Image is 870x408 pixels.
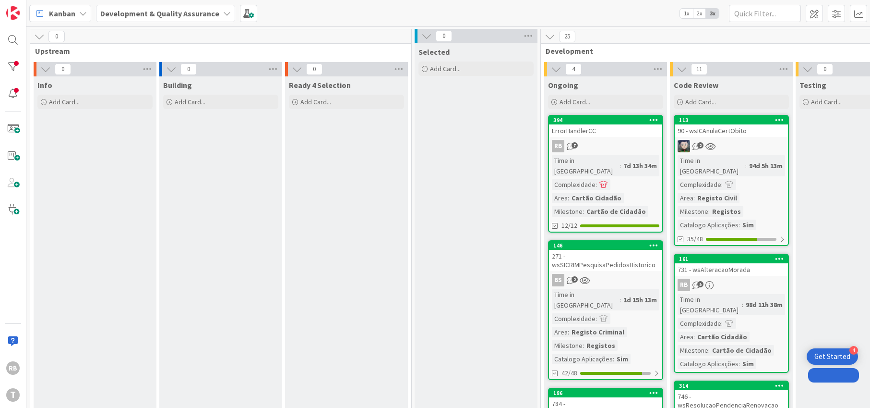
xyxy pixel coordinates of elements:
span: : [693,193,695,203]
span: 5 [697,281,703,287]
div: BS [552,274,564,286]
div: 7d 13h 34m [621,161,659,171]
div: 161 [675,255,788,263]
span: 0 [817,63,833,75]
span: 0 [180,63,197,75]
div: Area [678,332,693,342]
div: Sim [614,354,631,364]
div: 1d 15h 13m [621,295,659,305]
span: : [745,161,747,171]
span: Selected [418,47,450,57]
div: 98d 11h 38m [743,299,785,310]
div: Time in [GEOGRAPHIC_DATA] [552,155,620,176]
div: 146 [553,242,662,249]
span: : [568,327,569,337]
div: 113 [675,116,788,124]
span: : [620,295,621,305]
div: 113 [679,117,788,124]
span: Add Card... [49,98,80,106]
span: 42/48 [561,368,577,378]
div: RB [552,140,564,152]
span: Add Card... [300,98,331,106]
span: : [596,313,597,324]
div: RB [549,140,662,152]
span: 35/48 [687,234,703,244]
span: 7 [572,142,578,148]
div: Complexidade [678,318,721,329]
div: Milestone [678,345,708,356]
a: 11390 - wsICAnulaCertObitoLSTime in [GEOGRAPHIC_DATA]:94d 5h 13mComplexidade:Area:Registo CivilMi... [674,115,789,246]
div: 394 [549,116,662,124]
span: 25 [559,31,575,42]
div: 394ErrorHandlerCC [549,116,662,137]
div: 271 - wsSICRIMPesquisaPedidosHistorico [549,250,662,271]
span: Building [163,80,192,90]
span: : [613,354,614,364]
div: Time in [GEOGRAPHIC_DATA] [678,155,745,176]
span: : [742,299,743,310]
input: Quick Filter... [729,5,801,22]
img: LS [678,140,690,152]
div: LS [675,140,788,152]
span: 3x [706,9,719,18]
div: Complexidade [552,179,596,190]
img: Visit kanbanzone.com [6,6,20,20]
div: Time in [GEOGRAPHIC_DATA] [678,294,742,315]
div: RB [678,279,690,291]
div: 161731 - wsAlteracaoMorada [675,255,788,276]
div: RB [675,279,788,291]
span: Add Card... [430,64,461,73]
span: 2 [572,276,578,283]
div: BS [549,274,662,286]
div: Get Started [814,352,850,361]
div: Catalogo Aplicações [678,220,739,230]
div: 90 - wsICAnulaCertObito [675,124,788,137]
div: Milestone [678,206,708,217]
span: : [568,193,569,203]
span: Ongoing [548,80,578,90]
div: Cartão de Cidadão [710,345,774,356]
span: : [739,220,740,230]
span: 0 [306,63,322,75]
span: 1x [680,9,693,18]
span: Upstream [35,46,399,56]
span: 11 [691,63,707,75]
span: : [596,179,597,190]
span: 12/12 [561,221,577,231]
div: Cartão Cidadão [569,193,624,203]
div: ErrorHandlerCC [549,124,662,137]
div: 161 [679,256,788,262]
span: : [620,161,621,171]
div: Sim [740,220,756,230]
span: Code Review [674,80,718,90]
div: 186 [553,390,662,396]
span: : [583,340,584,351]
div: Registos [710,206,743,217]
span: 4 [565,63,582,75]
div: Cartão Cidadão [695,332,750,342]
a: 146271 - wsSICRIMPesquisaPedidosHistoricoBSTime in [GEOGRAPHIC_DATA]:1d 15h 13mComplexidade:Area:... [548,240,663,380]
div: 4 [849,346,858,355]
div: 11390 - wsICAnulaCertObito [675,116,788,137]
span: : [693,332,695,342]
div: Area [678,193,693,203]
div: Time in [GEOGRAPHIC_DATA] [552,289,620,310]
span: : [721,179,723,190]
span: Add Card... [685,98,716,106]
div: Sim [740,359,756,369]
span: : [583,206,584,217]
div: RB [6,361,20,375]
div: 94d 5h 13m [747,161,785,171]
b: Development & Quality Assurance [100,9,219,18]
div: Milestone [552,340,583,351]
span: : [708,345,710,356]
div: Area [552,327,568,337]
div: Complexidade [552,313,596,324]
div: 146 [549,241,662,250]
div: Catalogo Aplicações [552,354,613,364]
span: Testing [799,80,826,90]
div: Area [552,193,568,203]
div: Complexidade [678,179,721,190]
div: 186 [549,389,662,397]
span: 0 [436,30,452,42]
